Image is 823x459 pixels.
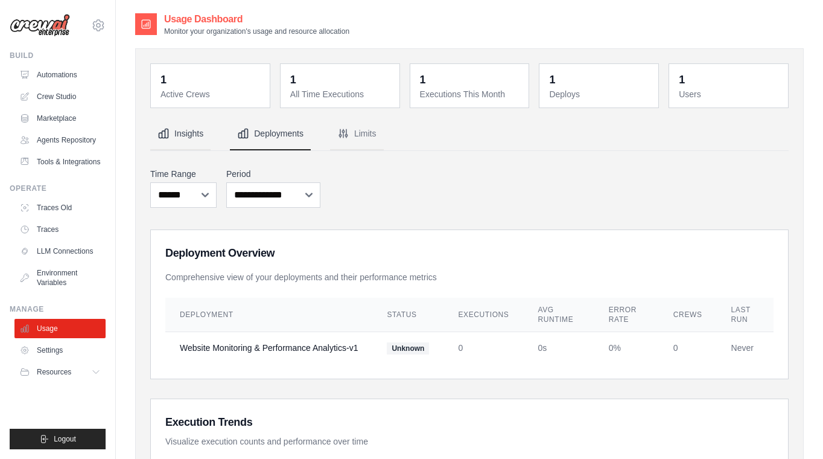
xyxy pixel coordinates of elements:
[10,304,106,314] div: Manage
[226,168,320,180] label: Period
[14,220,106,239] a: Traces
[165,332,372,364] td: Website Monitoring & Performance Analytics-v1
[160,71,167,88] div: 1
[14,362,106,382] button: Resources
[420,71,426,88] div: 1
[717,332,774,364] td: Never
[14,341,106,360] a: Settings
[165,245,774,262] h3: Deployment Overview
[679,88,781,100] dt: Users
[10,51,106,60] div: Build
[523,332,594,364] td: 0s
[14,263,106,292] a: Environment Variables
[165,414,774,431] h3: Execution Trends
[523,298,594,332] th: Avg Runtime
[549,71,555,88] div: 1
[150,118,789,150] nav: Tabs
[594,332,659,364] td: 0%
[679,71,685,88] div: 1
[420,88,522,100] dt: Executions This Month
[14,319,106,338] a: Usage
[150,168,217,180] label: Time Range
[659,298,717,332] th: Crews
[290,88,392,100] dt: All Time Executions
[10,184,106,193] div: Operate
[165,435,774,448] p: Visualize execution counts and performance over time
[14,198,106,217] a: Traces Old
[14,109,106,128] a: Marketplace
[290,71,296,88] div: 1
[14,242,106,261] a: LLM Connections
[150,118,211,150] button: Insights
[10,14,70,37] img: Logo
[330,118,384,150] button: Limits
[594,298,659,332] th: Error Rate
[372,298,443,332] th: Status
[54,434,76,444] span: Logout
[443,298,523,332] th: Executions
[387,342,429,355] span: Unknown
[717,298,774,332] th: Last Run
[14,130,106,150] a: Agents Repository
[37,367,71,377] span: Resources
[164,12,349,27] h2: Usage Dashboard
[549,88,651,100] dt: Deploys
[14,152,106,172] a: Tools & Integrations
[164,27,349,36] p: Monitor your organization's usage and resource allocation
[10,429,106,449] button: Logout
[230,118,311,150] button: Deployments
[160,88,262,100] dt: Active Crews
[165,271,774,283] p: Comprehensive view of your deployments and their performance metrics
[14,87,106,106] a: Crew Studio
[659,332,717,364] td: 0
[443,332,523,364] td: 0
[14,65,106,85] a: Automations
[165,298,372,332] th: Deployment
